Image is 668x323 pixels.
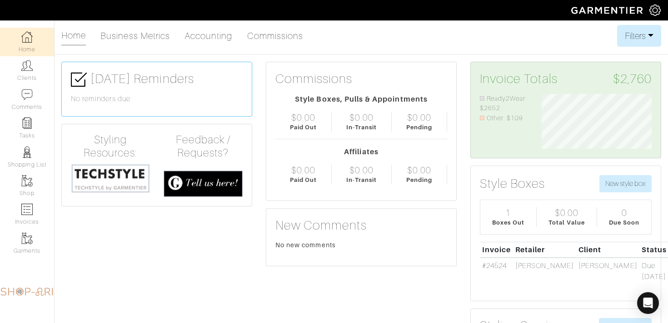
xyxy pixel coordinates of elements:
[637,292,659,314] div: Open Intercom Messenger
[275,218,447,233] h3: New Comments
[61,26,86,46] a: Home
[407,165,431,176] div: $0.00
[649,5,661,16] img: gear-icon-white-bd11855cb880d31180b6d7d6211b90ccbf57a29d726f0c71d8c61bd08dd39cc2.png
[346,123,377,132] div: In-Transit
[71,72,87,88] img: check-box-icon-36a4915ff3ba2bd8f6e4f29bc755bb66becd62c870f447fc0dd1365fcfddab58.png
[21,233,33,244] img: garments-icon-b7da505a4dc4fd61783c78ac3ca0ef83fa9d6f193b1c9dc38574b1d14d53ca28.png
[21,117,33,129] img: reminder-icon-8004d30b9f0a5d33ae49ab947aed9ed385cf756f9e5892f1edd6e32f2345188e.png
[275,94,447,105] div: Style Boxes, Pulls & Appointments
[21,175,33,186] img: garments-icon-b7da505a4dc4fd61783c78ac3ca0ef83fa9d6f193b1c9dc38574b1d14d53ca28.png
[291,112,315,123] div: $0.00
[576,258,639,284] td: [PERSON_NAME]
[555,207,578,218] div: $0.00
[21,89,33,100] img: comment-icon-a0a6a9ef722e966f86d9cbdc48e553b5cf19dbc54f86b18d962a5391bc8f6eb6.png
[291,165,315,176] div: $0.00
[599,175,652,192] button: New style box
[290,176,317,184] div: Paid Out
[480,94,528,113] li: Ready2Wear: $2652
[21,204,33,215] img: orders-icon-0abe47150d42831381b5fb84f609e132dff9fe21cb692f30cb5eec754e2cba89.png
[275,147,447,157] div: Affiliates
[346,176,377,184] div: In-Transit
[275,71,353,87] h3: Commissions
[349,112,373,123] div: $0.00
[480,242,513,258] th: Invoice
[71,163,150,194] img: techstyle-93310999766a10050dc78ceb7f971a75838126fd19372ce40ba20cdf6a89b94b.png
[513,258,576,284] td: [PERSON_NAME]
[184,27,233,45] a: Accounting
[567,2,649,18] img: garmentier-logo-header-white-b43fb05a5012e4ada735d5af1a66efaba907eab6374d6393d1fbf88cb4ef424d.png
[100,27,170,45] a: Business Metrics
[613,71,652,87] span: $2,760
[609,218,639,227] div: Due Soon
[21,31,33,43] img: dashboard-icon-dbcd8f5a0b271acd01030246c82b418ddd0df26cd7fceb0bd07c9910d44c42f6.png
[21,60,33,71] img: clients-icon-6bae9207a08558b7cb47a8932f037763ab4055f8c8b6bfacd5dc20c3e0201464.png
[407,112,431,123] div: $0.00
[548,218,585,227] div: Total Value
[513,242,576,258] th: Retailer
[492,218,524,227] div: Boxes Out
[164,133,243,160] h4: Feedback / Requests?
[617,25,661,47] button: Filters
[290,123,317,132] div: Paid Out
[275,240,447,250] div: No new comments
[480,113,528,123] li: Other: $109
[21,147,33,158] img: stylists-icon-eb353228a002819b7ec25b43dbf5f0378dd9e0616d9560372ff212230b889e62.png
[480,176,545,191] h3: Style Boxes
[71,71,243,88] h3: [DATE] Reminders
[406,123,432,132] div: Pending
[576,242,639,258] th: Client
[164,171,243,197] img: feedback_requests-3821251ac2bd56c73c230f3229a5b25d6eb027adea667894f41107c140538ee0.png
[349,165,373,176] div: $0.00
[247,27,304,45] a: Commissions
[482,262,507,270] a: #24524
[406,176,432,184] div: Pending
[480,71,652,87] h3: Invoice Totals
[71,133,150,160] h4: Styling Resources:
[71,95,243,103] h6: No reminders due
[505,207,511,218] div: 1
[622,207,627,218] div: 0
